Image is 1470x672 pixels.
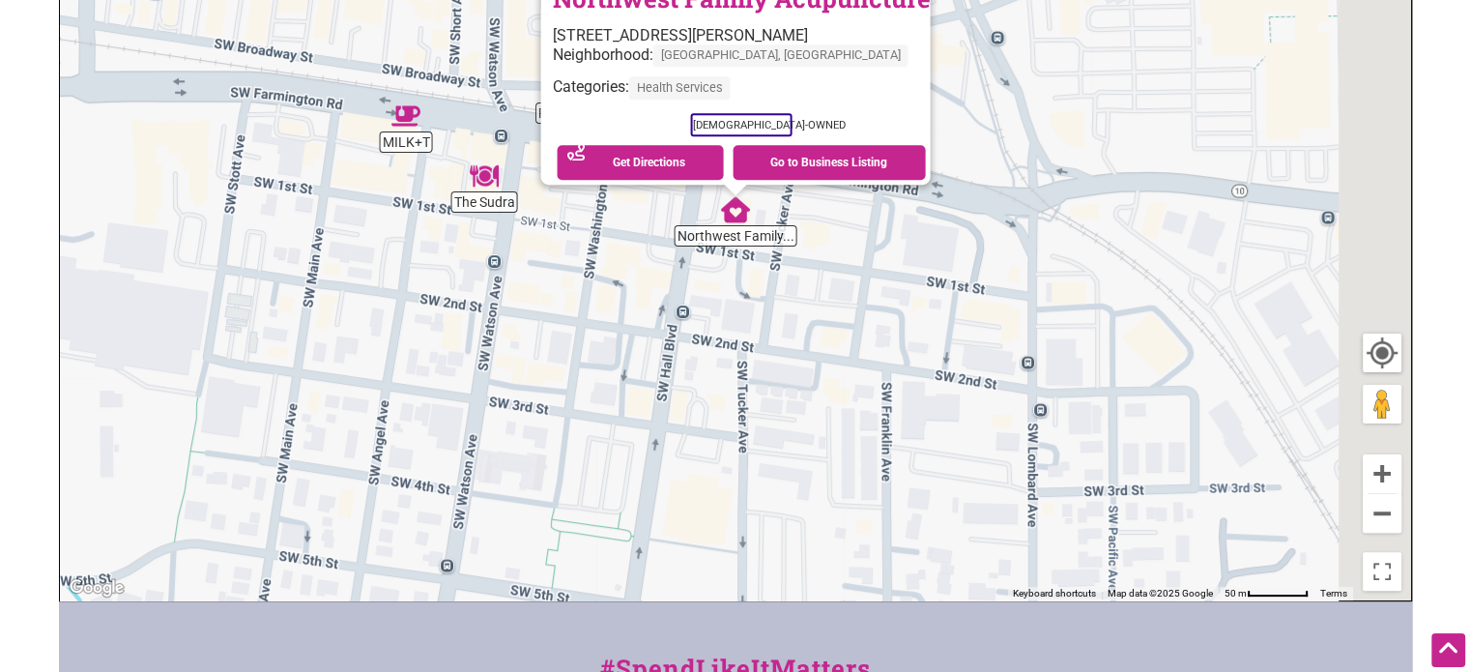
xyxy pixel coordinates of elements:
[552,77,930,109] div: Categories:
[713,188,758,232] div: Northwest Family Acupuncture
[1225,588,1247,599] span: 50 m
[1362,552,1401,592] button: Toggle fullscreen view
[384,94,428,138] div: MILK+T
[628,77,730,100] span: Health Services
[1363,385,1401,424] button: Drag Pegman onto the map to open Street View
[462,154,506,198] div: The Sudra
[1363,494,1401,533] button: Zoom out
[1013,587,1096,600] button: Keyboard shortcuts
[1219,587,1314,600] button: Map Scale: 50 m per 60 pixels
[1431,633,1465,667] div: Scroll Back to Top
[65,575,129,600] a: Open this area in Google Maps (opens a new window)
[65,575,129,600] img: Google
[557,145,723,180] a: Get Directions
[552,26,930,44] div: [STREET_ADDRESS][PERSON_NAME]
[1108,588,1213,599] span: Map data ©2025 Google
[1363,454,1401,493] button: Zoom in
[690,113,792,136] span: [DEMOGRAPHIC_DATA]-Owned
[733,145,926,180] a: Go to Business Listing
[552,44,930,76] div: Neighborhood:
[652,44,908,67] span: [GEOGRAPHIC_DATA], [GEOGRAPHIC_DATA]
[1363,334,1401,372] button: Your Location
[1320,588,1347,599] a: Terms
